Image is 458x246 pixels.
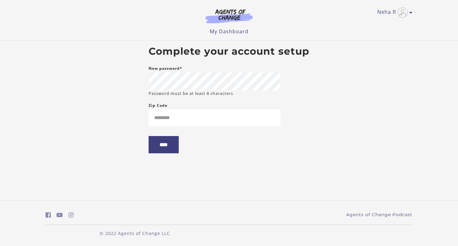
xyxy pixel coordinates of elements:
[149,46,309,57] h2: Complete your account setup
[68,210,74,220] a: https://www.instagram.com/agentsofchangeprep/ (Open in a new window)
[149,90,233,96] small: Password must be at least 8 characters
[210,28,248,35] a: My Dashboard
[149,65,182,72] label: New password*
[57,212,63,218] i: https://www.youtube.com/c/AgentsofChangeTestPrepbyMeaganMitchell (Open in a new window)
[346,211,412,218] a: Agents of Change Podcast
[57,210,63,220] a: https://www.youtube.com/c/AgentsofChangeTestPrepbyMeaganMitchell (Open in a new window)
[46,230,224,237] p: © 2022 Agents of Change LLC
[46,210,51,220] a: https://www.facebook.com/groups/aswbtestprep (Open in a new window)
[46,212,51,218] i: https://www.facebook.com/groups/aswbtestprep (Open in a new window)
[377,8,409,18] a: Toggle menu
[149,102,167,109] label: Zip Code
[68,212,74,218] i: https://www.instagram.com/agentsofchangeprep/ (Open in a new window)
[199,9,259,23] img: Agents of Change Logo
